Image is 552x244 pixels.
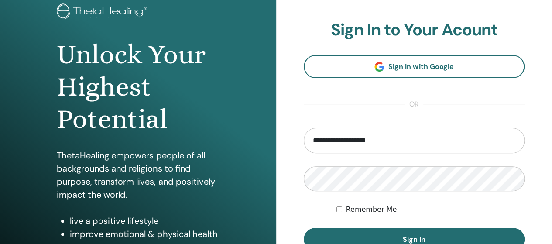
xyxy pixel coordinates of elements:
span: or [405,99,423,110]
h2: Sign In to Your Acount [304,20,525,40]
p: ThetaHealing empowers people of all backgrounds and religions to find purpose, transform lives, a... [57,149,219,201]
li: live a positive lifestyle [70,214,219,227]
div: Keep me authenticated indefinitely or until I manually logout [336,204,525,215]
li: improve emotional & physical health [70,227,219,241]
a: Sign In with Google [304,55,525,78]
span: Sign In [403,235,425,244]
label: Remember Me [346,204,397,215]
h1: Unlock Your Highest Potential [57,38,219,136]
span: Sign In with Google [388,62,453,71]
